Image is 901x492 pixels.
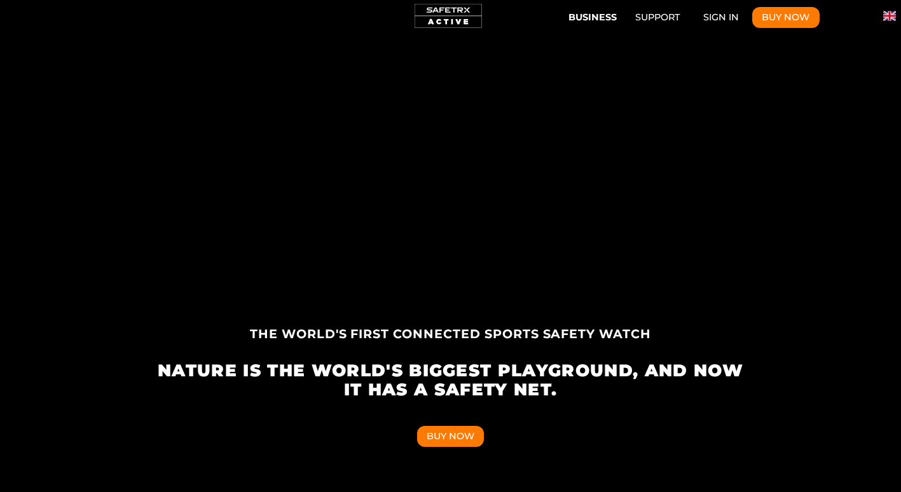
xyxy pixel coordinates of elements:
a: Sign In [693,7,748,29]
h4: THE WORLD'S FIRST CONNECTED SPORTS SAFETY WATCH [156,327,745,341]
button: Buy Now [752,7,820,29]
button: Buy Now [417,426,485,448]
button: Change language [883,10,896,22]
img: en [883,10,896,22]
button: Business [564,5,621,26]
h1: NATURE IS THE WORLD'S BIGGEST PLAYGROUND, AND NOW IT HAS A SAFETY NET. [156,361,745,398]
a: Support [626,7,690,29]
